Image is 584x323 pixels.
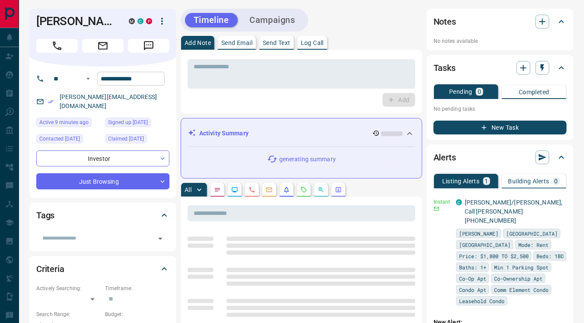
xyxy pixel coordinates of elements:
span: Baths: 1+ [459,263,486,272]
p: Send Text [263,40,290,46]
h2: Notes [434,15,456,29]
span: Condo Apt [459,285,486,294]
div: Tags [36,205,169,226]
p: Completed [519,89,549,95]
div: Wed Apr 23 2025 [36,134,101,146]
svg: Agent Actions [335,186,342,193]
p: 0 [555,178,558,184]
h2: Tags [36,208,54,222]
p: 0 [478,89,481,95]
p: Budget: [105,310,169,318]
span: [PERSON_NAME] [459,229,498,238]
p: 1 [485,178,488,184]
button: Campaigns [241,13,304,27]
h1: [PERSON_NAME] [36,14,116,28]
span: Claimed [DATE] [108,134,144,143]
svg: Lead Browsing Activity [231,186,238,193]
p: Log Call [301,40,324,46]
div: condos.ca [456,199,462,205]
p: No notes available [434,37,567,45]
span: Beds: 1BD [536,252,564,260]
div: Notes [434,11,567,32]
div: Investor [36,150,169,166]
a: [PERSON_NAME][EMAIL_ADDRESS][DOMAIN_NAME] [60,93,157,109]
span: Contacted [DATE] [39,134,80,143]
span: Leasehold Condo [459,297,504,305]
div: property.ca [146,18,152,24]
h2: Alerts [434,150,456,164]
span: Message [128,39,169,53]
span: Min 1 Parking Spot [494,263,549,272]
button: Open [83,74,93,84]
span: [GEOGRAPHIC_DATA] [506,229,558,238]
svg: Notes [214,186,221,193]
button: Open [154,233,166,245]
span: Email [82,39,124,53]
h2: Tasks [434,61,456,75]
p: Timeframe: [105,285,169,292]
p: Listing Alerts [442,178,480,184]
p: Add Note [185,40,211,46]
span: Price: $1,800 TO $2,500 [459,252,529,260]
div: Tasks [434,58,567,78]
div: Activity Summary [188,125,415,141]
h2: Criteria [36,262,64,276]
p: No pending tasks [434,102,567,115]
span: Mode: Rent [518,240,549,249]
svg: Requests [300,186,307,193]
svg: Listing Alerts [283,186,290,193]
span: Comm Element Condo [494,285,549,294]
p: Instant [434,198,451,206]
svg: Opportunities [318,186,325,193]
div: mrloft.ca [129,18,135,24]
span: [GEOGRAPHIC_DATA] [459,240,511,249]
span: Active 9 minutes ago [39,118,89,127]
p: Send Email [221,40,252,46]
p: All [185,187,191,193]
a: [PERSON_NAME]/[PERSON_NAME], Call [PERSON_NAME] [PHONE_NUMBER] [465,199,563,224]
div: condos.ca [137,18,144,24]
span: Signed up [DATE] [108,118,148,127]
p: Activity Summary [199,129,249,138]
div: Sun Sep 14 2025 [36,118,101,130]
p: Actively Searching: [36,285,101,292]
div: Tue Oct 29 2024 [105,118,169,130]
button: New Task [434,121,567,134]
p: Pending [449,89,472,95]
svg: Email Verified [48,99,54,105]
span: Co-Ownership Apt [494,274,543,283]
div: Tue Apr 22 2025 [105,134,169,146]
svg: Calls [249,186,255,193]
p: Search Range: [36,310,101,318]
svg: Email [434,206,440,212]
svg: Emails [266,186,273,193]
p: generating summary [279,155,336,164]
div: Just Browsing [36,173,169,189]
p: Building Alerts [508,178,549,184]
span: Co-Op Apt [459,274,486,283]
div: Criteria [36,259,169,279]
button: Timeline [185,13,238,27]
div: Alerts [434,147,567,168]
span: Call [36,39,78,53]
